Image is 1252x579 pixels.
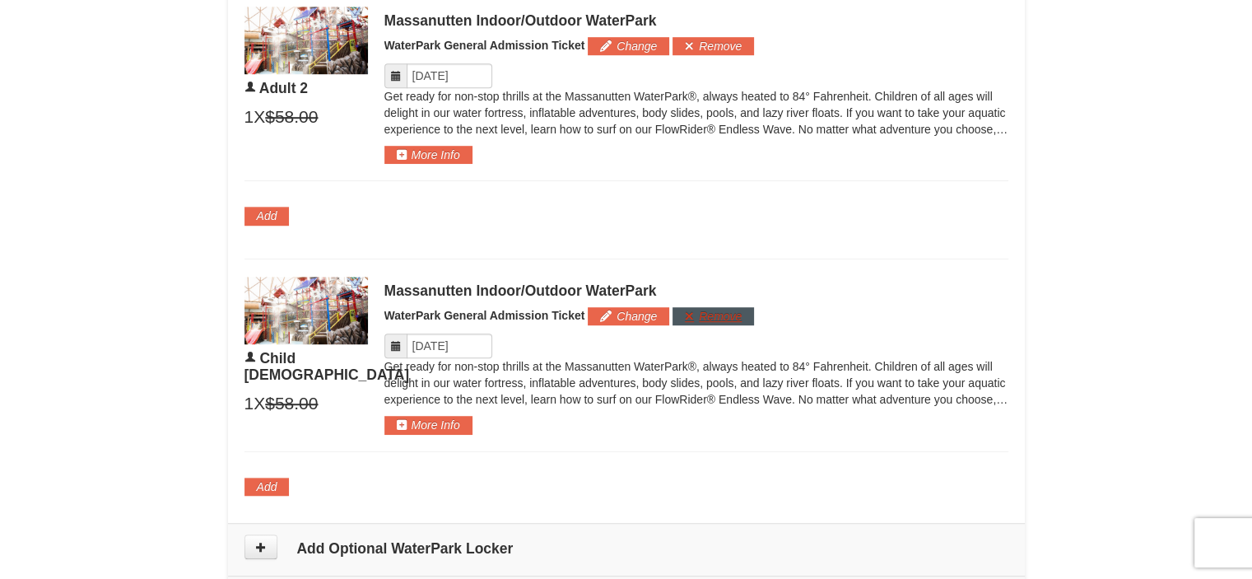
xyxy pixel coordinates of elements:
[244,478,290,496] button: Add
[254,391,265,416] span: X
[244,7,368,74] img: 6619917-1403-22d2226d.jpg
[588,307,669,325] button: Change
[265,391,318,416] span: $58.00
[384,309,585,322] span: WaterPark General Admission Ticket
[384,39,585,52] span: WaterPark General Admission Ticket
[384,416,472,434] button: More Info
[265,105,318,129] span: $58.00
[384,88,1008,138] p: Get ready for non-stop thrills at the Massanutten WaterPark®, always heated to 84° Fahrenheit. Ch...
[254,105,265,129] span: X
[384,146,472,164] button: More Info
[244,207,290,225] button: Add
[384,282,1008,299] div: Massanutten Indoor/Outdoor WaterPark
[384,12,1008,29] div: Massanutten Indoor/Outdoor WaterPark
[244,540,1008,557] h4: Add Optional WaterPark Locker
[384,358,1008,408] p: Get ready for non-stop thrills at the Massanutten WaterPark®, always heated to 84° Fahrenheit. Ch...
[244,277,368,344] img: 6619917-1403-22d2226d.jpg
[673,307,754,325] button: Remove
[244,391,254,416] span: 1
[259,80,308,96] span: Adult 2
[244,105,254,129] span: 1
[673,37,754,55] button: Remove
[588,37,669,55] button: Change
[244,350,410,383] span: Child [DEMOGRAPHIC_DATA]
